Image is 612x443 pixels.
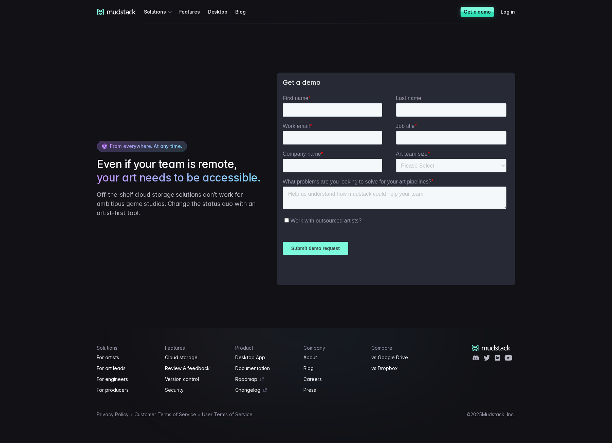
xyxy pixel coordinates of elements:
a: Careers [303,375,364,383]
a: Cloud storage [165,353,227,362]
h4: Solutions [97,345,157,351]
div: © 2025 Mudstack, Inc. [467,412,515,417]
h4: Compare [372,345,432,351]
a: Version control [165,375,227,383]
a: User Terms of Service [202,410,253,419]
a: mudstack logo [97,9,136,15]
a: Roadmap [236,375,296,383]
p: Off-the-shelf cloud storage solutions don’t work for ambitious game studios. Change the status qu... [97,190,264,217]
a: For engineers [97,375,157,383]
a: Privacy Policy [97,410,129,419]
a: vs Dropbox [372,364,432,372]
a: Documentation [236,364,296,372]
a: Security [165,386,227,394]
a: For producers [97,386,157,394]
a: Customer Terms of Service [135,410,197,419]
a: For artists [97,353,157,362]
span: • [198,411,201,418]
a: For art leads [97,364,157,372]
a: Desktop [208,5,236,18]
a: Blog [235,5,254,18]
span: your art needs to be accessible. [97,171,261,185]
iframe: Form 0 [283,95,509,280]
a: Desktop App [236,353,296,362]
a: mudstack logo [472,345,511,351]
h4: Company [303,345,364,351]
span: From everywhere. At any time. [110,143,183,149]
h4: Product [236,345,296,351]
div: Solutions [144,5,174,18]
span: • [130,411,133,418]
a: Get a demo [461,7,494,17]
a: About [303,353,364,362]
a: Log in [501,5,523,18]
a: Blog [303,364,364,372]
h2: Even if your team is remote, [97,157,264,185]
h3: Get a demo [283,78,509,87]
a: Changelog [236,386,296,394]
a: Review & feedback [165,364,227,372]
a: Features [179,5,208,18]
a: vs Google Drive [372,353,432,362]
a: Press [303,386,364,394]
h4: Features [165,345,227,351]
